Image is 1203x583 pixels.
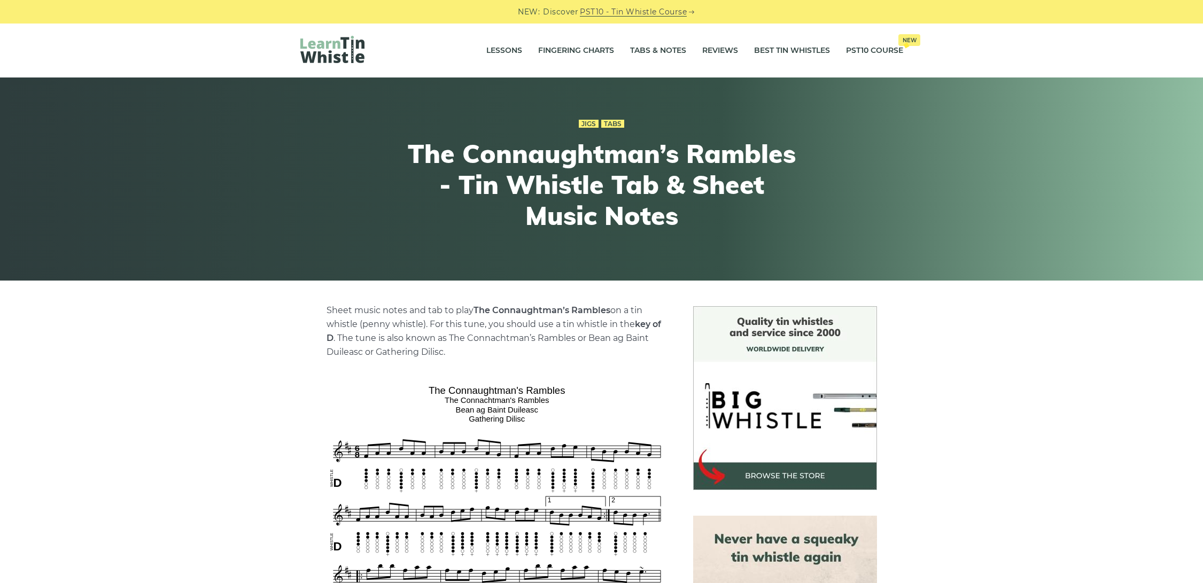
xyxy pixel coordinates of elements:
[601,120,624,128] a: Tabs
[846,37,903,64] a: PST10 CourseNew
[486,37,522,64] a: Lessons
[474,305,610,315] strong: The Connaughtman’s Rambles
[327,304,668,359] p: Sheet music notes and tab to play on a tin whistle (penny whistle). For this tune, you should use...
[579,120,599,128] a: Jigs
[538,37,614,64] a: Fingering Charts
[327,319,661,343] strong: key of D
[300,36,364,63] img: LearnTinWhistle.com
[693,306,877,490] img: BigWhistle Tin Whistle Store
[702,37,738,64] a: Reviews
[630,37,686,64] a: Tabs & Notes
[405,138,798,231] h1: The Connaughtman’s Rambles - Tin Whistle Tab & Sheet Music Notes
[754,37,830,64] a: Best Tin Whistles
[898,34,920,46] span: New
